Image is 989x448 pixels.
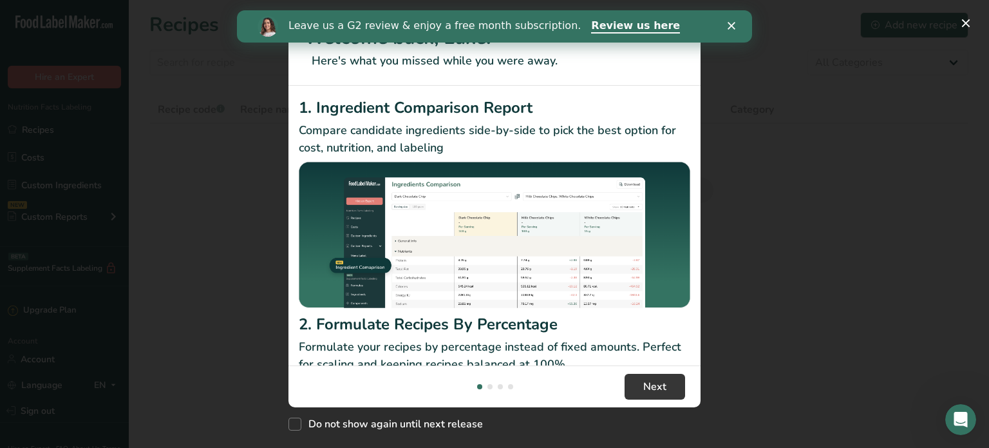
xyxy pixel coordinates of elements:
h2: 1. Ingredient Comparison Report [299,96,690,119]
h2: 2. Formulate Recipes By Percentage [299,313,690,336]
button: Next [625,374,685,400]
div: Close [491,12,504,19]
span: Do not show again until next release [301,418,483,431]
span: Next [643,379,666,394]
iframe: Intercom live chat banner [237,10,752,43]
p: Formulate your recipes by percentage instead of fixed amounts. Perfect for scaling and keeping re... [299,338,690,373]
img: Ingredient Comparison Report [299,162,690,308]
p: Here's what you missed while you were away. [304,52,685,70]
p: Compare candidate ingredients side-by-side to pick the best option for cost, nutrition, and labeling [299,122,690,157]
iframe: Intercom live chat [945,404,976,435]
